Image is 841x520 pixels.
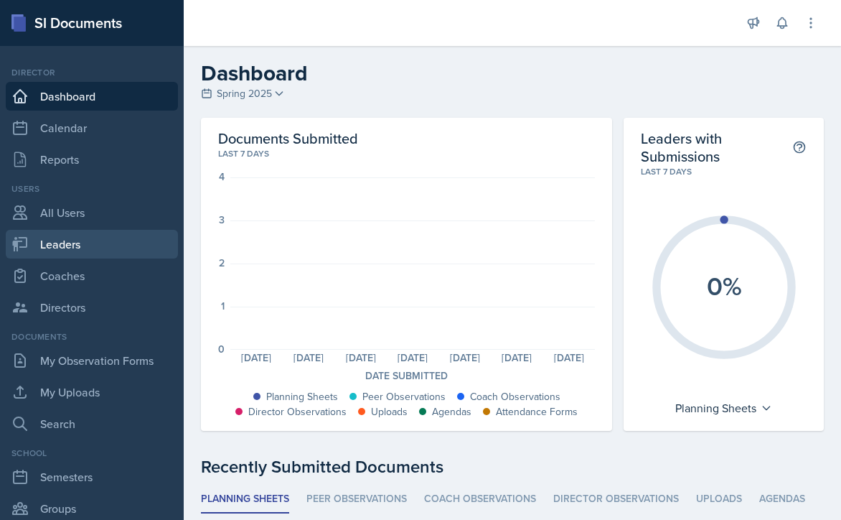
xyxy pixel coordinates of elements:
[6,198,178,227] a: All Users
[6,409,178,438] a: Search
[218,344,225,354] div: 0
[221,301,225,311] div: 1
[248,404,347,419] div: Director Observations
[6,346,178,375] a: My Observation Forms
[6,82,178,111] a: Dashboard
[217,86,272,101] span: Spring 2025
[266,389,338,404] div: Planning Sheets
[6,113,178,142] a: Calendar
[218,368,595,384] div: Date Submitted
[553,486,679,514] li: Director Observations
[491,353,543,363] div: [DATE]
[283,353,335,363] div: [DATE]
[387,353,439,363] div: [DATE]
[371,404,408,419] div: Uploads
[470,389,560,404] div: Coach Observations
[218,147,595,160] div: Last 7 days
[306,486,407,514] li: Peer Observations
[6,261,178,290] a: Coaches
[218,129,595,147] h2: Documents Submitted
[230,353,283,363] div: [DATE]
[6,378,178,407] a: My Uploads
[496,404,578,419] div: Attendance Forms
[6,447,178,460] div: School
[641,165,807,178] div: Last 7 days
[6,230,178,259] a: Leaders
[6,182,178,195] div: Users
[201,60,824,86] h2: Dashboard
[219,258,225,268] div: 2
[219,215,225,225] div: 3
[6,330,178,343] div: Documents
[543,353,596,363] div: [DATE]
[6,145,178,174] a: Reports
[6,463,178,491] a: Semesters
[759,486,805,514] li: Agendas
[668,396,779,419] div: Planning Sheets
[439,353,492,363] div: [DATE]
[201,486,289,514] li: Planning Sheets
[424,486,536,514] li: Coach Observations
[6,66,178,79] div: Director
[219,172,225,182] div: 4
[362,389,446,404] div: Peer Observations
[706,267,741,305] text: 0%
[6,293,178,322] a: Directors
[641,129,792,165] h2: Leaders with Submissions
[432,404,471,419] div: Agendas
[201,454,824,480] div: Recently Submitted Documents
[696,486,742,514] li: Uploads
[334,353,387,363] div: [DATE]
